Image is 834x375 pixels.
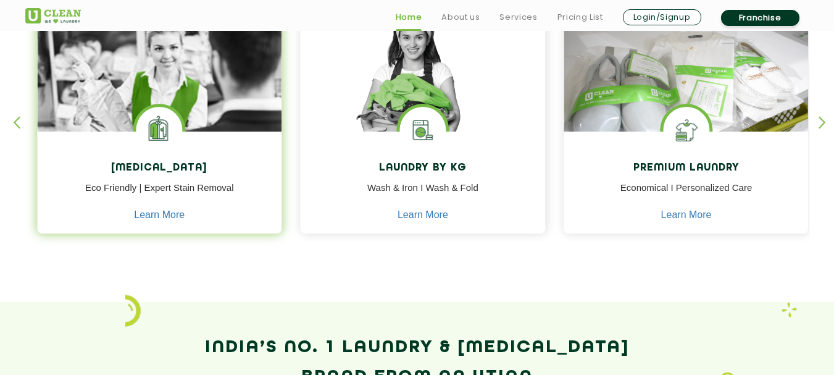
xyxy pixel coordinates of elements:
h4: Laundry by Kg [310,162,536,174]
img: Drycleaners near me [37,4,282,201]
p: Eco Friendly | Expert Stain Removal [46,181,273,209]
h4: Premium Laundry [573,162,799,174]
p: Economical I Personalized Care [573,181,799,209]
img: a girl with laundry basket [301,4,546,167]
a: Learn More [398,209,448,221]
img: Laundry wash and iron [782,302,797,318]
a: Login/Signup [623,9,701,25]
img: Laundry Services near me [136,107,183,153]
img: Shoes Cleaning [663,107,709,153]
img: laundry done shoes and clothes [564,4,809,167]
h4: [MEDICAL_DATA] [46,162,273,174]
a: Learn More [134,209,185,221]
a: Learn More [661,209,712,221]
a: Home [396,10,422,25]
a: Franchise [721,10,799,26]
img: laundry washing machine [399,107,446,153]
a: Pricing List [557,10,603,25]
a: Services [499,10,537,25]
a: About us [441,10,480,25]
p: Wash & Iron I Wash & Fold [310,181,536,209]
img: icon_2.png [125,295,141,327]
img: UClean Laundry and Dry Cleaning [25,8,81,23]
